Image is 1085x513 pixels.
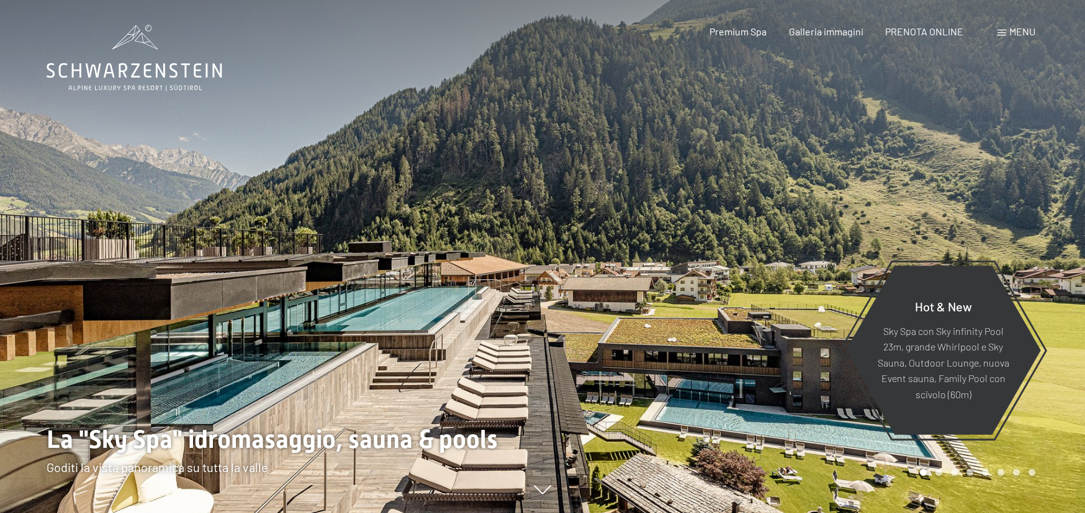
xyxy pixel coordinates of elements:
div: Carousel Page 7 [1013,469,1020,476]
div: Carousel Page 2 [935,469,942,476]
div: Carousel Page 3 [951,469,958,476]
p: Sky Spa con Sky infinity Pool 23m, grande Whirlpool e Sky Sauna, Outdoor Lounge, nuova Event saun... [876,323,1011,402]
a: Premium Spa [709,25,767,37]
div: Carousel Page 1 (Current Slide) [920,469,927,476]
a: PRENOTA ONLINE [885,25,963,37]
div: Carousel Pagination [916,469,1035,476]
div: Carousel Page 4 [966,469,973,476]
span: Menu [1009,25,1035,37]
div: Carousel Page 6 [997,469,1004,476]
div: Carousel Page 8 [1029,469,1035,476]
a: Hot & New Sky Spa con Sky infinity Pool 23m, grande Whirlpool e Sky Sauna, Outdoor Lounge, nuova ... [845,265,1042,435]
a: Galleria immagini [789,25,863,37]
span: Hot & New [915,298,972,313]
div: Carousel Page 5 [982,469,989,476]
